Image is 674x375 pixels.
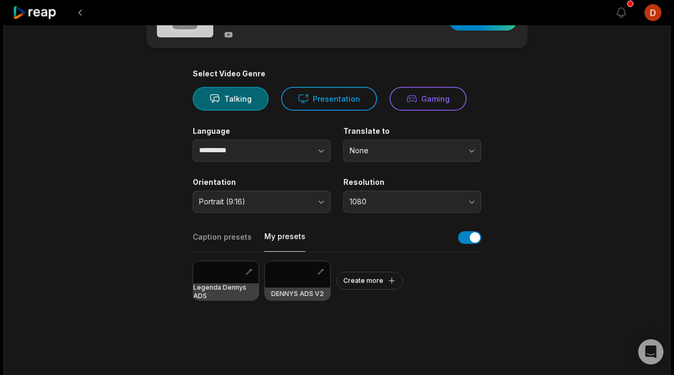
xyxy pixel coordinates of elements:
button: Create more [336,272,403,290]
button: None [343,140,481,162]
button: Gaming [390,87,467,111]
button: My presets [264,231,305,252]
span: Portrait (9:16) [199,197,310,206]
h3: Legenda Dennys ADS [193,283,259,300]
button: Presentation [281,87,377,111]
button: Portrait (9:16) [193,191,331,213]
div: Select Video Genre [193,69,481,78]
button: 1080 [343,191,481,213]
span: 1080 [350,197,460,206]
label: Resolution [343,177,481,187]
div: Open Intercom Messenger [638,339,663,364]
label: Orientation [193,177,331,187]
h3: DENNYS ADS V2 [271,290,324,298]
span: None [350,146,460,155]
button: Caption presets [193,232,252,252]
label: Translate to [343,126,481,136]
button: Talking [193,87,269,111]
label: Language [193,126,331,136]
